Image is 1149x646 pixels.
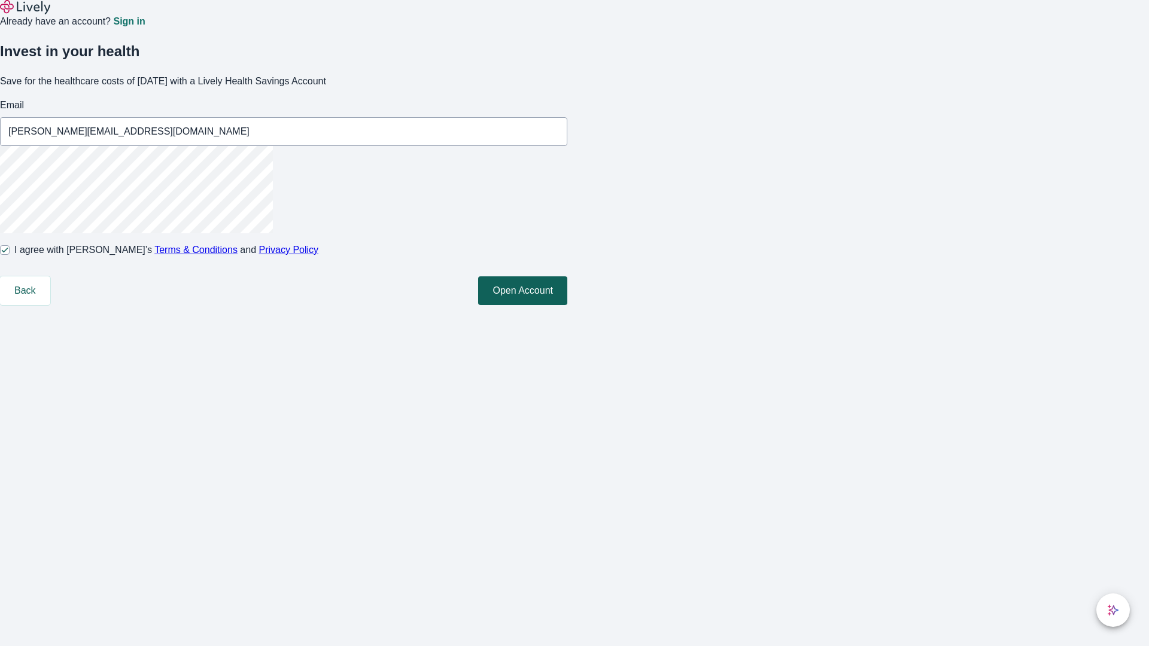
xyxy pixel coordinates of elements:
[478,276,567,305] button: Open Account
[1107,604,1119,616] svg: Lively AI Assistant
[259,245,319,255] a: Privacy Policy
[1096,593,1130,627] button: chat
[154,245,238,255] a: Terms & Conditions
[113,17,145,26] a: Sign in
[14,243,318,257] span: I agree with [PERSON_NAME]’s and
